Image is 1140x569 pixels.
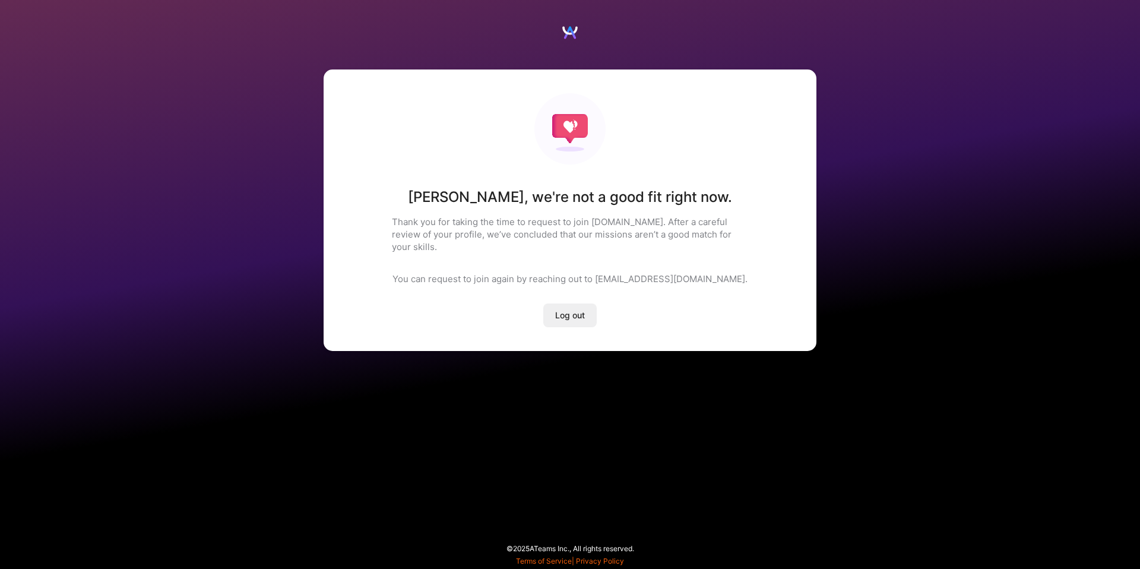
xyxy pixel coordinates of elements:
[516,557,572,565] a: Terms of Service
[561,24,579,42] img: Logo
[555,309,585,321] span: Log out
[408,188,732,206] h1: [PERSON_NAME] , we're not a good fit right now.
[576,557,624,565] a: Privacy Policy
[392,216,748,253] p: Thank you for taking the time to request to join [DOMAIN_NAME]. After a careful review of your pr...
[534,93,606,165] img: Not fit
[516,557,624,565] span: |
[392,273,748,285] p: You can request to join again by reaching out to [EMAIL_ADDRESS][DOMAIN_NAME].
